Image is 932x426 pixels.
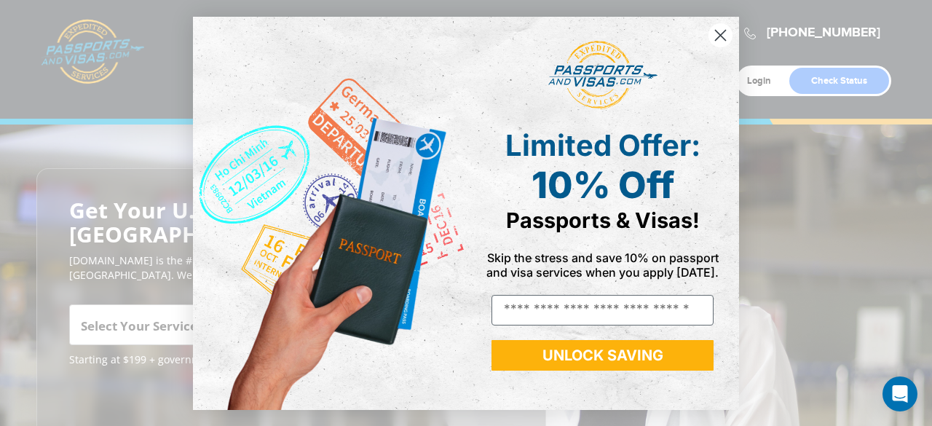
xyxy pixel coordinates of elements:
[882,376,917,411] div: Open Intercom Messenger
[193,17,466,410] img: de9cda0d-0715-46ca-9a25-073762a91ba7.png
[505,127,700,163] span: Limited Offer:
[708,23,733,48] button: Close dialog
[491,340,714,371] button: UNLOCK SAVING
[486,251,719,280] span: Skip the stress and save 10% on passport and visa services when you apply [DATE].
[506,208,700,233] span: Passports & Visas!
[532,163,674,207] span: 10% Off
[548,41,657,109] img: passports and visas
